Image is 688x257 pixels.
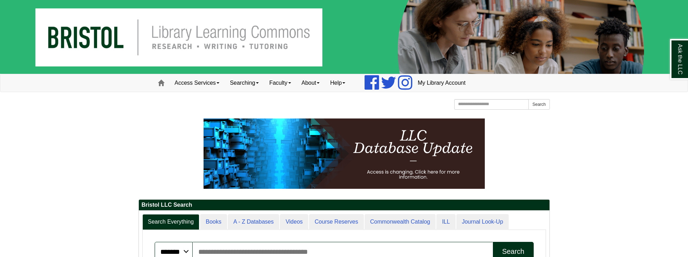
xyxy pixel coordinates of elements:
[309,214,364,230] a: Course Reserves
[280,214,308,230] a: Videos
[228,214,279,230] a: A - Z Databases
[296,74,325,92] a: About
[264,74,296,92] a: Faculty
[169,74,225,92] a: Access Services
[456,214,509,230] a: Journal Look-Up
[528,99,549,110] button: Search
[436,214,455,230] a: ILL
[139,200,549,211] h2: Bristol LLC Search
[502,248,524,256] div: Search
[412,74,471,92] a: My Library Account
[142,214,200,230] a: Search Everything
[225,74,264,92] a: Searching
[325,74,351,92] a: Help
[204,118,485,189] img: HTML tutorial
[200,214,227,230] a: Books
[365,214,436,230] a: Commonwealth Catalog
